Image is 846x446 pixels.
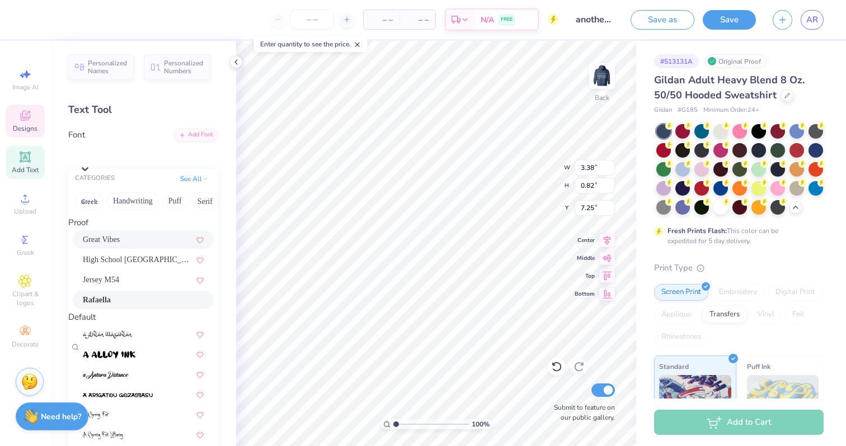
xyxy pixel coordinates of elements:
span: AR [806,13,818,26]
img: a Alloy Ink [83,351,135,359]
span: Bottom [575,290,595,298]
span: Standard [659,360,689,372]
div: Transfers [702,306,747,323]
div: Proof [68,216,218,229]
span: Rafaella [83,294,111,306]
span: # G185 [678,106,698,115]
div: Digital Print [768,284,822,301]
span: 100 % [472,419,490,429]
img: A Charming Font [83,411,109,419]
span: High School [GEOGRAPHIC_DATA] Sans [83,254,193,265]
span: FREE [501,16,513,23]
span: Gildan [654,106,672,115]
div: Text Tool [68,102,218,117]
span: Middle [575,254,595,262]
span: Designs [13,124,37,133]
span: Greek [17,248,34,257]
span: Upload [14,207,36,216]
img: a Ahlan Wasahlan [83,331,133,339]
div: Original Proof [704,54,767,68]
span: Top [575,272,595,280]
div: Applique [654,306,699,323]
img: a Antara Distance [83,371,129,379]
span: Great Vibes [83,234,120,245]
span: Gildan Adult Heavy Blend 8 Oz. 50/50 Hooded Sweatshirt [654,73,805,102]
span: Jersey M54 [83,274,119,286]
div: Print Type [654,262,824,274]
button: Puff [162,192,188,210]
img: Back [591,65,613,87]
img: a Arigatou Gozaimasu [83,391,153,399]
img: Standard [659,375,731,431]
div: Back [595,93,609,103]
button: See All [177,173,211,184]
span: Clipart & logos [6,290,45,307]
strong: Fresh Prints Flash: [668,226,727,235]
div: Screen Print [654,284,708,301]
span: – – [406,14,429,26]
span: Image AI [12,83,39,92]
img: A Charming Font Leftleaning [83,431,123,439]
button: Serif [191,192,219,210]
a: AR [801,10,824,30]
div: Default [68,311,218,324]
span: Minimum Order: 24 + [703,106,759,115]
span: Add Text [12,165,39,174]
label: Submit to feature on our public gallery. [548,402,615,423]
div: Add Font [174,129,218,141]
div: Foil [785,306,811,323]
span: – – [370,14,393,26]
div: # 513131A [654,54,699,68]
label: Font [68,129,85,141]
span: N/A [481,14,494,26]
img: Puff Ink [747,375,819,431]
input: Untitled Design [567,8,622,31]
span: Personalized Names [88,59,128,75]
div: CATEGORIES [75,174,115,183]
input: – – [290,10,334,30]
button: Save [703,10,756,30]
button: Handwriting [107,192,159,210]
span: Personalized Numbers [164,59,204,75]
span: Center [575,236,595,244]
div: Embroidery [712,284,765,301]
div: Enter quantity to see the price. [254,36,368,52]
button: Greek [75,192,104,210]
strong: Need help? [41,411,81,422]
div: Vinyl [750,306,782,323]
div: This color can be expedited for 5 day delivery. [668,226,805,246]
div: Rhinestones [654,329,708,345]
span: Decorate [12,340,39,349]
span: Puff Ink [747,360,770,372]
button: Save as [631,10,694,30]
